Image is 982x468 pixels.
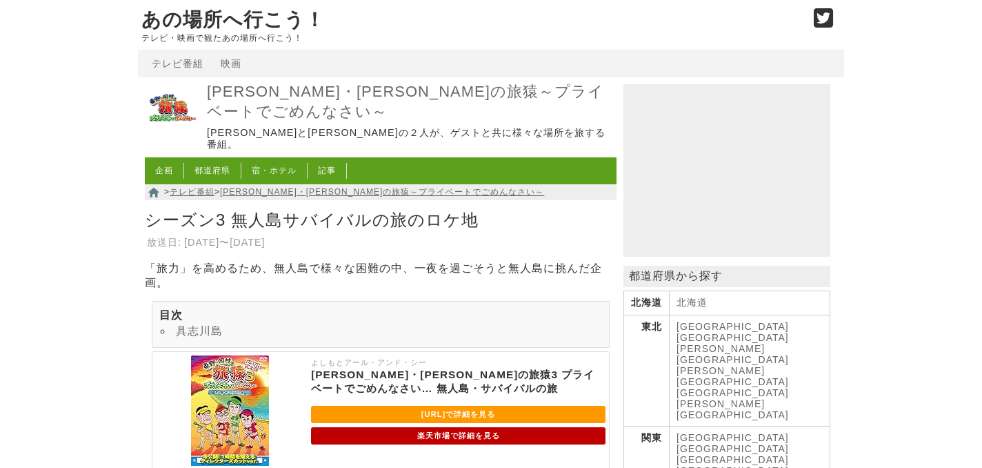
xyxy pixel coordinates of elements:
[145,262,617,291] p: 「旅力」を高めるため、無人島で様々な困難の中、一夜を過ごそうと無人島に挑んだ企画。
[191,355,269,466] img: 東野・岡村の旅猿3 プライベートでごめんなさい… 無人島・サバイバルの旅
[145,206,617,234] h1: シーズン3 無人島サバイバルの旅のロケ地
[252,166,297,175] a: 宿・ホテル
[623,84,830,257] iframe: Advertisement
[146,235,182,250] th: 放送日:
[677,432,789,443] a: [GEOGRAPHIC_DATA]
[145,184,617,200] nav: > >
[170,187,214,197] a: テレビ番組
[623,266,830,287] p: 都道府県から探す
[207,82,613,121] a: [PERSON_NAME]・[PERSON_NAME]の旅猿～プライベートでごめんなさい～
[152,58,203,69] a: テレビ番組
[677,398,789,420] a: [PERSON_NAME][GEOGRAPHIC_DATA]
[624,315,670,427] th: 東北
[207,127,613,151] p: [PERSON_NAME]と[PERSON_NAME]の２人が、ゲストと共に様々な場所を旅する番組。
[220,187,544,197] a: [PERSON_NAME]・[PERSON_NAME]の旅猿～プライベートでごめんなさい～
[221,58,241,69] a: 映画
[677,443,789,454] a: [GEOGRAPHIC_DATA]
[311,427,605,445] a: 楽天市場で詳細を見る
[624,291,670,315] th: 北海道
[145,81,200,136] img: 東野・岡村の旅猿～プライベートでごめんなさい～
[176,325,223,337] a: 具志川島
[311,406,605,423] a: [URL]で詳細を見る
[677,297,708,308] a: 北海道
[145,126,200,138] a: 東野・岡村の旅猿～プライベートでごめんなさい～
[814,17,834,28] a: Twitter (@go_thesights)
[677,365,789,387] a: [PERSON_NAME][GEOGRAPHIC_DATA]
[318,166,336,175] a: 記事
[311,355,605,368] p: よしもとアール・アンド・シー
[155,166,173,175] a: 企画
[677,332,789,343] a: [GEOGRAPHIC_DATA]
[141,9,325,30] a: あの場所へ行こう！
[677,387,789,398] a: [GEOGRAPHIC_DATA]
[677,343,789,365] a: [PERSON_NAME][GEOGRAPHIC_DATA]
[183,235,266,250] td: [DATE]〜[DATE]
[141,33,799,43] p: テレビ・映画で観たあの場所へ行こう！
[677,454,789,465] a: [GEOGRAPHIC_DATA]
[191,457,269,468] a: 東野・岡村の旅猿3 プライベートでごめんなさい… 無人島・サバイバルの旅
[311,368,605,396] p: [PERSON_NAME]・[PERSON_NAME]の旅猿3 プライベートでごめんなさい… 無人島・サバイバルの旅
[677,321,789,332] a: [GEOGRAPHIC_DATA]
[194,166,230,175] a: 都道府県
